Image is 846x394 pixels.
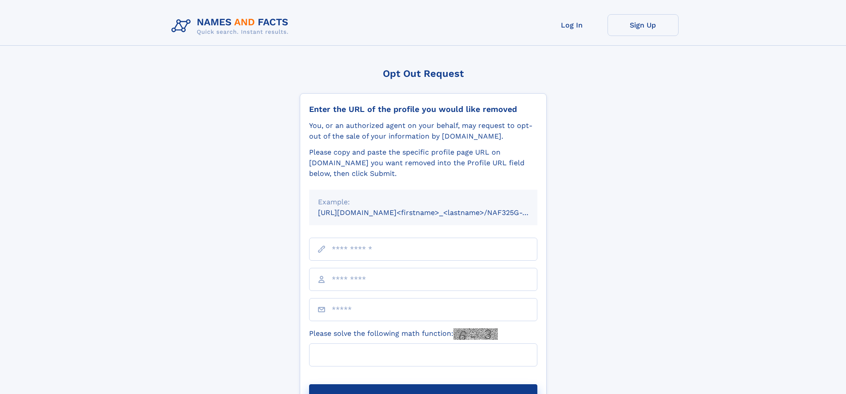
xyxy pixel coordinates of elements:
[309,147,537,179] div: Please copy and paste the specific profile page URL on [DOMAIN_NAME] you want removed into the Pr...
[318,197,528,207] div: Example:
[309,120,537,142] div: You, or an authorized agent on your behalf, may request to opt-out of the sale of your informatio...
[608,14,679,36] a: Sign Up
[536,14,608,36] a: Log In
[309,328,498,340] label: Please solve the following math function:
[318,208,554,217] small: [URL][DOMAIN_NAME]<firstname>_<lastname>/NAF325G-xxxxxxxx
[168,14,296,38] img: Logo Names and Facts
[309,104,537,114] div: Enter the URL of the profile you would like removed
[300,68,547,79] div: Opt Out Request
